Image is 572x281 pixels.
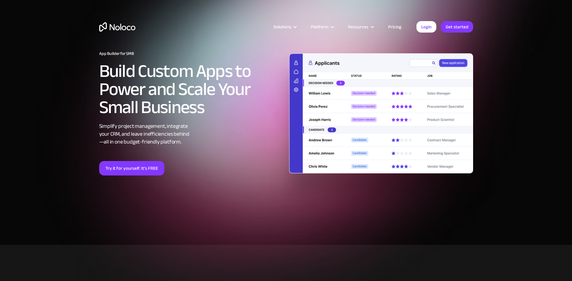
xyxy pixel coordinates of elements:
a: Pricing [381,23,409,31]
div: Resources [348,23,368,31]
div: Solutions [266,23,303,31]
a: Login [416,21,436,33]
div: Simplify project management, integrate your CRM, and leave inefficiencies behind —all in one budg... [99,122,283,146]
div: Platform [311,23,328,31]
a: home [99,22,135,32]
h2: Build Custom Apps to Power and Scale Your Small Business [99,62,283,116]
div: Platform [303,23,340,31]
a: Get started [441,21,473,33]
div: Solutions [273,23,291,31]
a: Try it for yourself. It’s FREE [99,161,164,175]
div: Resources [340,23,381,31]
